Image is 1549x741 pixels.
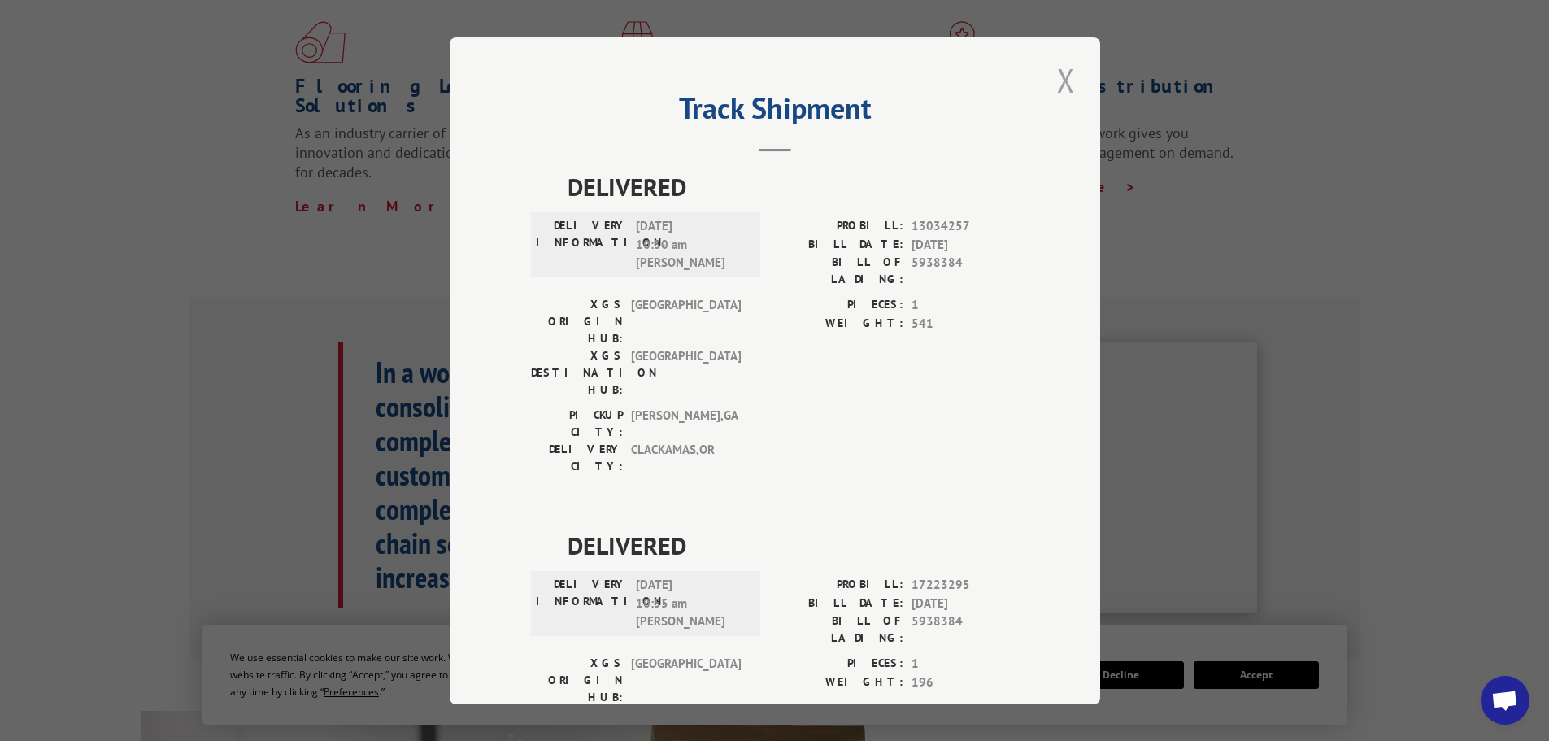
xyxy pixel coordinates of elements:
[1481,676,1529,725] a: Open chat
[775,217,903,236] label: PROBILL:
[775,314,903,333] label: WEIGHT:
[912,594,1019,612] span: [DATE]
[631,407,741,441] span: [PERSON_NAME] , GA
[631,655,741,706] span: [GEOGRAPHIC_DATA]
[775,296,903,315] label: PIECES:
[775,612,903,647] label: BILL OF LADING:
[912,673,1019,691] span: 196
[536,217,628,272] label: DELIVERY INFORMATION:
[912,655,1019,673] span: 1
[636,217,746,272] span: [DATE] 10:30 am [PERSON_NAME]
[775,235,903,254] label: BILL DATE:
[1052,58,1080,102] button: Close modal
[912,314,1019,333] span: 541
[775,576,903,595] label: PROBILL:
[568,168,1019,205] span: DELIVERED
[531,296,623,347] label: XGS ORIGIN HUB:
[912,235,1019,254] span: [DATE]
[631,296,741,347] span: [GEOGRAPHIC_DATA]
[636,576,746,631] span: [DATE] 10:55 am [PERSON_NAME]
[775,594,903,612] label: BILL DATE:
[775,655,903,673] label: PIECES:
[912,217,1019,236] span: 13034257
[531,441,623,475] label: DELIVERY CITY:
[631,347,741,399] span: [GEOGRAPHIC_DATA]
[912,612,1019,647] span: 5938384
[531,97,1019,128] h2: Track Shipment
[631,441,741,475] span: CLACKAMAS , OR
[775,254,903,288] label: BILL OF LADING:
[912,254,1019,288] span: 5938384
[531,347,623,399] label: XGS DESTINATION HUB:
[912,296,1019,315] span: 1
[775,673,903,691] label: WEIGHT:
[531,655,623,706] label: XGS ORIGIN HUB:
[912,576,1019,595] span: 17223295
[536,576,628,631] label: DELIVERY INFORMATION:
[531,407,623,441] label: PICKUP CITY:
[568,527,1019,564] span: DELIVERED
